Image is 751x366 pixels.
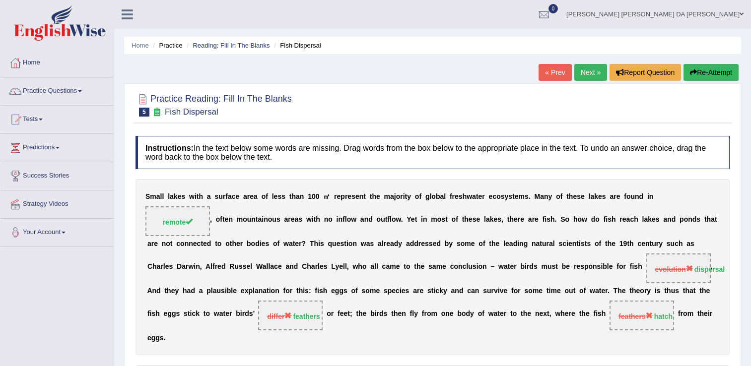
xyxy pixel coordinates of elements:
b: w [283,240,289,247]
b: t [507,216,510,224]
b: i [318,240,320,247]
b: t [704,216,707,224]
b: o [273,240,277,247]
b: a [590,192,594,200]
b: a [486,216,490,224]
b: ㎡ [323,192,330,200]
b: r [288,216,290,224]
b: Instructions: [145,144,194,152]
b: i [262,216,264,224]
b: f [266,192,268,200]
b: f [220,216,222,224]
h4: In the text below some words are missing. Drag words from the box below to the appropriate place ... [136,136,730,169]
b: h [612,216,616,224]
b: o [217,240,222,247]
b: n [324,216,329,224]
a: Your Account [0,219,114,244]
b: e [178,192,182,200]
b: f [277,240,280,247]
b: a [360,216,364,224]
b: l [345,216,347,224]
b: w [582,216,587,224]
b: l [444,192,446,200]
b: e [274,192,278,200]
b: e [616,192,620,200]
b: k [174,192,178,200]
b: o [415,192,419,200]
b: a [228,192,232,200]
b: u [272,216,276,224]
b: w [306,216,312,224]
b: o [328,216,333,224]
b: a [390,192,394,200]
b: e [337,192,341,200]
b: w [396,216,401,224]
b: k [594,192,598,200]
b: n [364,216,369,224]
b: c [232,192,236,200]
b: t [476,192,478,200]
b: f [624,192,626,200]
b: o [348,240,353,247]
b: h [314,240,319,247]
b: d [591,216,596,224]
b: i [346,240,348,247]
b: n [162,240,166,247]
b: e [469,216,473,224]
b: n [423,216,427,224]
b: n [189,240,193,247]
b: o [595,216,600,224]
b: s [546,216,550,224]
b: a [440,192,444,200]
b: i [260,240,262,247]
b: a [472,192,476,200]
b: M [535,192,541,200]
b: n [352,240,357,247]
b: a [289,240,293,247]
b: h [316,216,320,224]
b: n [251,216,256,224]
b: t [415,216,417,224]
b: f [604,216,606,224]
b: o [396,192,401,200]
b: s [181,192,185,200]
b: h [291,192,296,200]
b: b [436,192,440,200]
b: s [277,192,281,200]
b: a [258,216,262,224]
b: t [197,192,199,200]
b: o [216,216,220,224]
b: s [214,192,218,200]
b: 0 [316,192,320,200]
b: , [210,216,212,224]
b: q [328,240,333,247]
b: s [497,216,501,224]
b: y [548,192,552,200]
li: Practice [150,41,182,50]
b: s [276,216,280,224]
b: e [236,240,240,247]
b: s [281,192,285,200]
b: y [407,192,411,200]
button: Report Question [610,64,681,81]
b: e [193,240,197,247]
b: r [334,192,337,200]
b: m [431,216,437,224]
b: o [377,216,381,224]
b: r [247,192,250,200]
b: c [492,192,496,200]
b: e [581,192,585,200]
b: o [684,216,688,224]
small: Exam occurring question [152,108,162,117]
b: n [264,216,268,224]
b: o [166,240,170,247]
b: i [312,216,314,224]
b: s [340,240,344,247]
b: d [207,240,211,247]
b: r [619,216,622,224]
b: n [667,216,672,224]
b: h [634,216,638,224]
b: e [203,240,207,247]
b: m [384,192,390,200]
b: t [201,240,203,247]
